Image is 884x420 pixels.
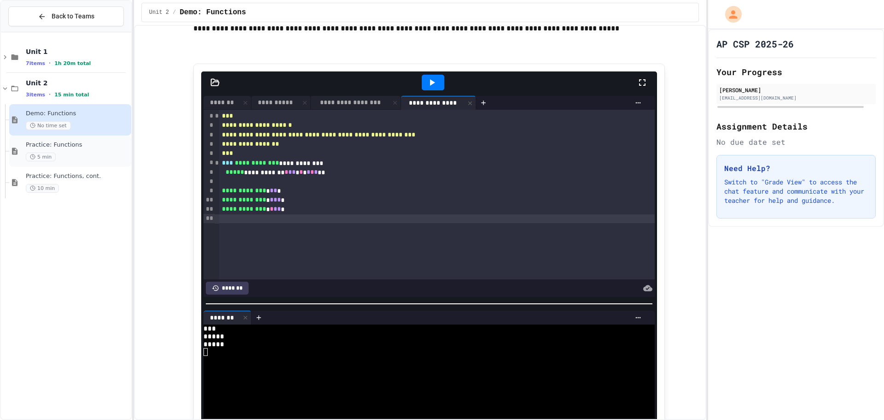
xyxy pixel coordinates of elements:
[26,141,129,149] span: Practice: Functions
[49,91,51,98] span: •
[54,92,89,98] span: 15 min total
[54,60,91,66] span: 1h 20m total
[180,7,246,18] span: Demo: Functions
[26,110,129,118] span: Demo: Functions
[52,12,94,21] span: Back to Teams
[716,37,794,50] h1: AP CSP 2025-26
[724,177,868,205] p: Switch to "Grade View" to access the chat feature and communicate with your teacher for help and ...
[49,59,51,67] span: •
[26,172,129,180] span: Practice: Functions, cont.
[26,60,45,66] span: 7 items
[26,47,129,56] span: Unit 1
[716,65,876,78] h2: Your Progress
[26,184,59,193] span: 10 min
[8,6,124,26] button: Back to Teams
[724,163,868,174] h3: Need Help?
[173,9,176,16] span: /
[719,95,873,101] div: [EMAIL_ADDRESS][DOMAIN_NAME]
[26,92,45,98] span: 3 items
[719,86,873,94] div: [PERSON_NAME]
[26,121,71,130] span: No time set
[715,4,744,25] div: My Account
[716,136,876,148] div: No due date set
[26,153,56,161] span: 5 min
[26,79,129,87] span: Unit 2
[716,120,876,133] h2: Assignment Details
[149,9,169,16] span: Unit 2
